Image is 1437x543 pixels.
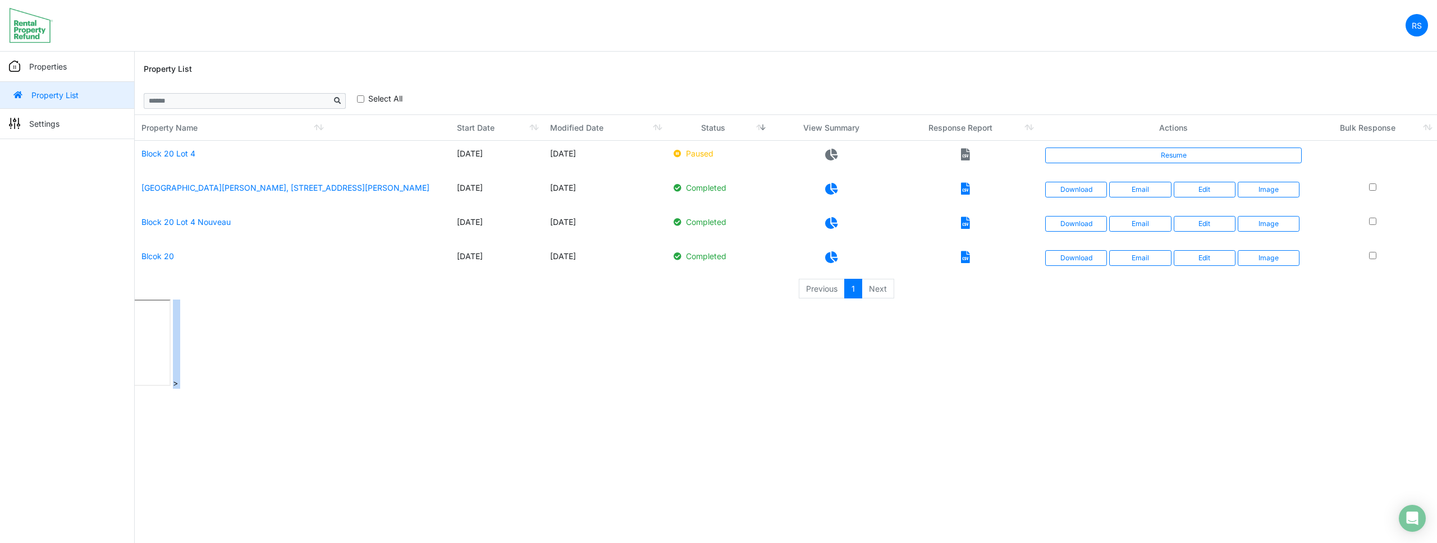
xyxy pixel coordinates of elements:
th: Modified Date: activate to sort column ascending [543,115,666,141]
td: [DATE] [450,243,543,278]
th: Response Report: activate to sort column ascending [893,115,1038,141]
a: Edit [1174,182,1235,197]
img: sidemenu_settings.png [9,118,20,129]
a: RS [1406,14,1428,36]
div: Open Intercom Messenger [1399,505,1426,532]
p: Completed [674,216,764,228]
th: Property Name: activate to sort column ascending [135,115,450,141]
p: Settings [29,118,60,130]
label: Select All [368,93,402,104]
a: Block 20 Lot 4 [141,149,195,158]
p: RS [1412,20,1422,31]
p: Completed [674,250,764,262]
p: Paused [674,148,764,159]
td: [DATE] [543,243,666,278]
h6: Property List [144,65,192,74]
td: [DATE] [450,209,543,243]
button: Image [1238,182,1299,197]
a: Edit [1174,216,1235,232]
button: Email [1109,250,1171,266]
th: Status: activate to sort column ascending [667,115,771,141]
th: Bulk Response: activate to sort column ascending [1308,115,1437,141]
a: Block 20 Lot 4 Nouveau [141,217,231,227]
a: Edit [1174,250,1235,266]
td: [DATE] [543,209,666,243]
button: Email [1109,216,1171,232]
td: [DATE] [450,141,543,175]
td: [DATE] [450,175,543,209]
a: [GEOGRAPHIC_DATA][PERSON_NAME], [STREET_ADDRESS][PERSON_NAME] [141,183,429,192]
td: [DATE] [543,141,666,175]
button: Image [1238,216,1299,232]
th: View Summary [770,115,893,141]
a: 1 [844,279,862,299]
td: [DATE] [543,175,666,209]
a: Download [1045,182,1107,197]
a: Download [1045,216,1107,232]
a: Resume [1045,148,1302,163]
button: Image [1238,250,1299,266]
input: Sizing example input [144,93,330,109]
img: spp logo [9,7,53,43]
a: Blcok 20 [141,251,174,261]
img: sidemenu_properties.png [9,61,20,72]
th: Actions [1038,115,1308,141]
p: Properties [29,61,67,72]
p: Completed [674,182,764,194]
button: Email [1109,182,1171,197]
th: Start Date: activate to sort column ascending [450,115,543,141]
a: Download [1045,250,1107,266]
